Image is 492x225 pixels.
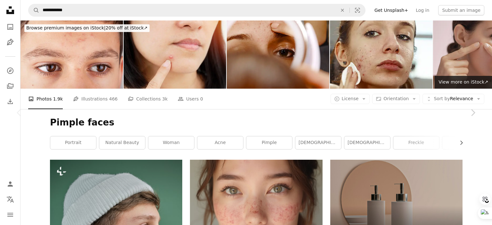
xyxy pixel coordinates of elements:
[438,5,484,15] button: Submit an image
[4,178,17,190] a: Log in / Sign up
[342,96,359,101] span: License
[4,193,17,206] button: Language
[435,76,492,89] a: View more on iStock↗
[350,4,365,16] button: Visual search
[412,5,433,15] a: Log in
[4,80,17,92] a: Collections
[73,89,118,109] a: Illustrations 466
[295,136,341,149] a: [DEMOGRAPHIC_DATA]
[200,95,203,102] span: 0
[197,136,243,149] a: acne
[109,95,118,102] span: 466
[344,136,390,149] a: [DEMOGRAPHIC_DATA]
[99,136,145,149] a: natural beauty
[371,5,412,15] a: Get Unsplash+
[372,94,420,104] button: Orientation
[434,96,473,102] span: Relevance
[50,117,463,128] h1: Pimple faces
[26,25,148,30] span: 20% off at iStock ↗
[442,136,488,149] a: face
[383,96,409,101] span: Orientation
[227,20,329,89] img: problematic skin
[124,20,226,89] img: big acne
[422,94,484,104] button: Sort byRelevance
[20,20,153,36] a: Browse premium images on iStock|20% off at iStock↗
[4,208,17,221] button: Menu
[454,82,492,143] a: Next
[393,136,439,149] a: freckle
[335,4,349,16] button: Clear
[148,136,194,149] a: woman
[434,96,450,101] span: Sort by
[331,94,370,104] button: License
[178,89,203,109] a: Users 0
[28,4,365,17] form: Find visuals sitewide
[4,64,17,77] a: Explore
[29,4,39,16] button: Search Unsplash
[128,89,168,109] a: Collections 3k
[246,136,292,149] a: pimple
[4,20,17,33] a: Photos
[50,136,96,149] a: portrait
[439,79,488,84] span: View more on iStock ↗
[20,20,123,89] img: teenage skin problems
[4,36,17,49] a: Illustrations
[330,20,432,89] img: cleaning face
[26,25,105,30] span: Browse premium images on iStock |
[162,95,168,102] span: 3k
